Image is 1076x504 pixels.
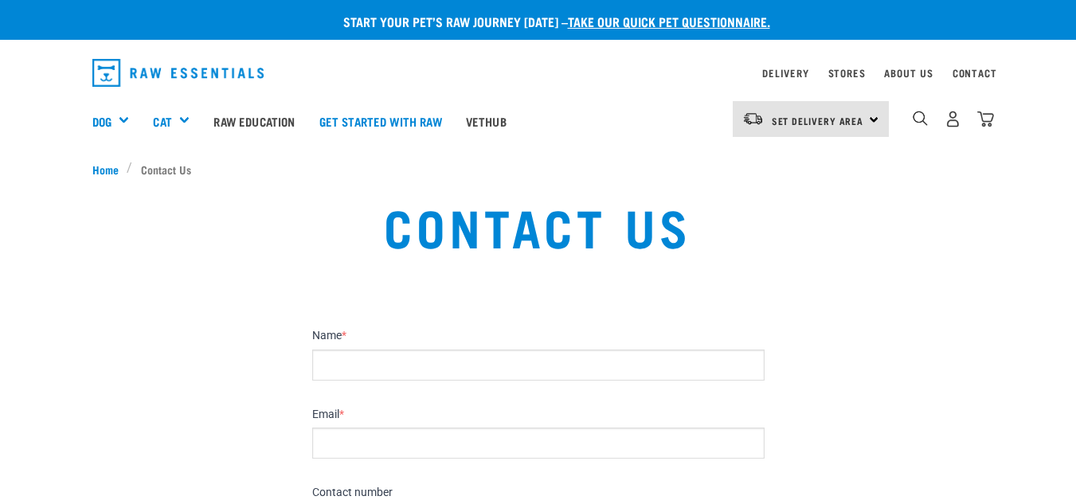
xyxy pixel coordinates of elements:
[312,486,765,500] label: Contact number
[80,53,997,93] nav: dropdown navigation
[953,70,997,76] a: Contact
[977,111,994,127] img: home-icon@2x.png
[92,161,127,178] a: Home
[92,161,119,178] span: Home
[884,70,933,76] a: About Us
[202,89,307,153] a: Raw Education
[945,111,961,127] img: user.png
[568,18,770,25] a: take our quick pet questionnaire.
[92,112,112,131] a: Dog
[92,161,984,178] nav: breadcrumbs
[208,197,868,254] h1: Contact Us
[92,59,264,87] img: Raw Essentials Logo
[153,112,171,131] a: Cat
[762,70,808,76] a: Delivery
[312,329,765,343] label: Name
[772,118,864,123] span: Set Delivery Area
[742,111,764,126] img: van-moving.png
[828,70,866,76] a: Stores
[307,89,454,153] a: Get started with Raw
[913,111,928,126] img: home-icon-1@2x.png
[312,408,765,422] label: Email
[454,89,518,153] a: Vethub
